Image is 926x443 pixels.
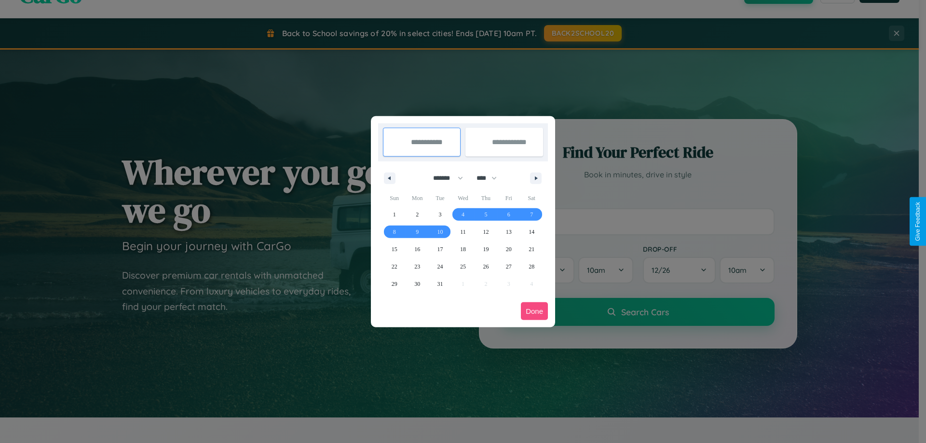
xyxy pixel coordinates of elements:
[520,206,543,223] button: 7
[392,275,397,293] span: 29
[393,223,396,241] span: 8
[497,241,520,258] button: 20
[506,258,512,275] span: 27
[520,190,543,206] span: Sat
[393,206,396,223] span: 1
[475,190,497,206] span: Thu
[429,241,451,258] button: 17
[460,241,466,258] span: 18
[416,206,419,223] span: 2
[429,223,451,241] button: 10
[530,206,533,223] span: 7
[460,258,466,275] span: 25
[414,241,420,258] span: 16
[383,275,406,293] button: 29
[475,206,497,223] button: 5
[475,258,497,275] button: 26
[406,258,428,275] button: 23
[507,206,510,223] span: 6
[497,190,520,206] span: Fri
[451,223,474,241] button: 11
[520,258,543,275] button: 28
[429,275,451,293] button: 31
[497,258,520,275] button: 27
[429,206,451,223] button: 3
[406,190,428,206] span: Mon
[414,275,420,293] span: 30
[406,241,428,258] button: 16
[437,275,443,293] span: 31
[484,206,487,223] span: 5
[383,206,406,223] button: 1
[521,302,548,320] button: Done
[520,241,543,258] button: 21
[383,223,406,241] button: 8
[451,258,474,275] button: 25
[383,258,406,275] button: 22
[383,241,406,258] button: 15
[483,241,489,258] span: 19
[451,190,474,206] span: Wed
[383,190,406,206] span: Sun
[437,258,443,275] span: 24
[437,241,443,258] span: 17
[520,223,543,241] button: 14
[429,258,451,275] button: 24
[437,223,443,241] span: 10
[529,223,534,241] span: 14
[451,206,474,223] button: 4
[460,223,466,241] span: 11
[497,223,520,241] button: 13
[392,241,397,258] span: 15
[483,223,489,241] span: 12
[406,206,428,223] button: 2
[414,258,420,275] span: 23
[406,275,428,293] button: 30
[506,223,512,241] span: 13
[451,241,474,258] button: 18
[475,223,497,241] button: 12
[529,258,534,275] span: 28
[406,223,428,241] button: 9
[439,206,442,223] span: 3
[483,258,489,275] span: 26
[497,206,520,223] button: 6
[392,258,397,275] span: 22
[416,223,419,241] span: 9
[506,241,512,258] span: 20
[462,206,464,223] span: 4
[914,202,921,241] div: Give Feedback
[529,241,534,258] span: 21
[475,241,497,258] button: 19
[429,190,451,206] span: Tue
